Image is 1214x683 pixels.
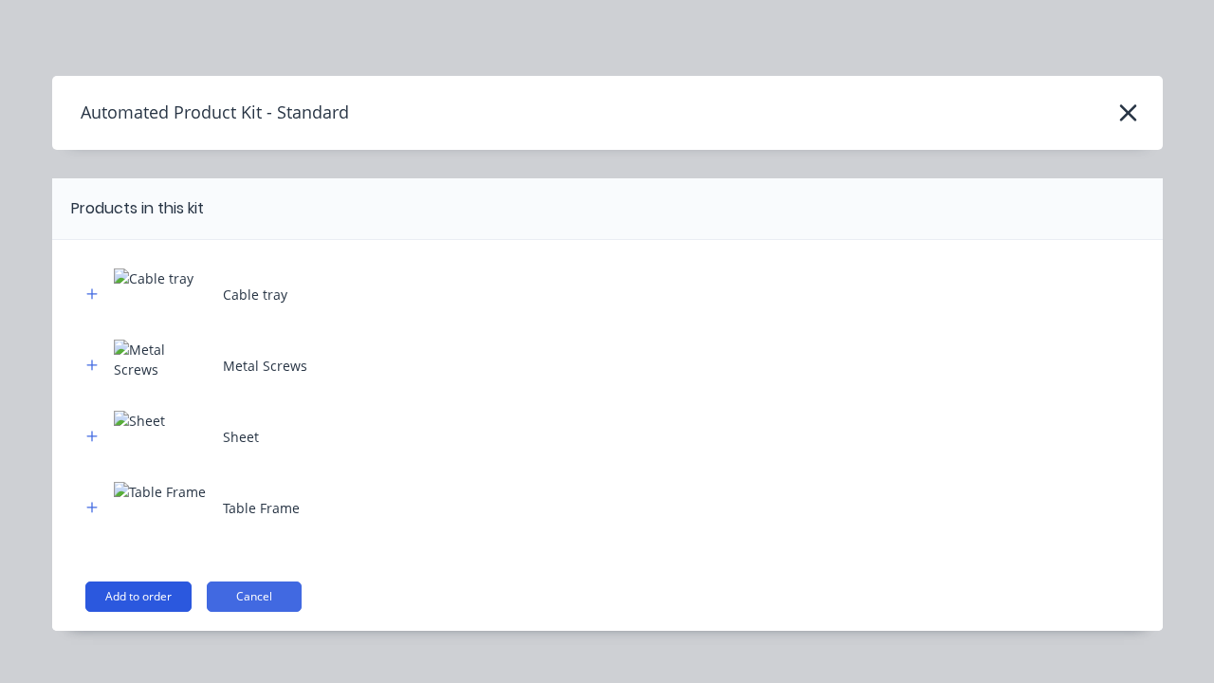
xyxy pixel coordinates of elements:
div: Table Frame [223,498,300,518]
div: Cable tray [223,285,287,305]
div: Metal Screws [223,356,307,376]
h4: Automated Product Kit - Standard [52,95,349,131]
button: Add to order [85,581,192,612]
img: Table Frame [114,482,209,534]
img: Sheet [114,411,209,463]
div: Sheet [223,427,259,447]
img: Cable tray [114,268,209,321]
button: Cancel [207,581,302,612]
div: Products in this kit [71,197,204,220]
img: Metal Screws [114,340,209,392]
